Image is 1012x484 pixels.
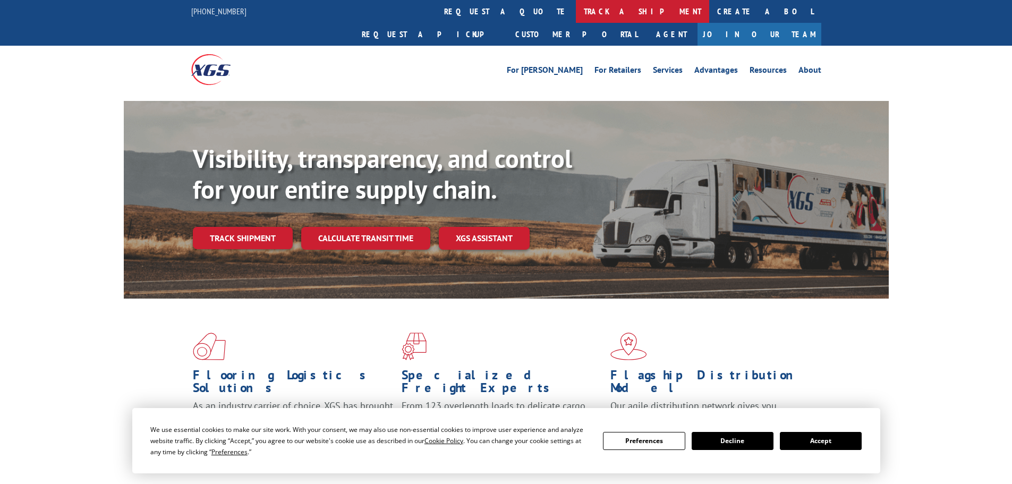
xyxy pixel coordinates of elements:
span: As an industry carrier of choice, XGS has brought innovation and dedication to flooring logistics... [193,400,393,437]
img: xgs-icon-focused-on-flooring-red [402,333,427,360]
a: About [798,66,821,78]
a: For [PERSON_NAME] [507,66,583,78]
button: Decline [692,432,773,450]
button: Preferences [603,432,685,450]
a: Join Our Team [698,23,821,46]
h1: Flooring Logistics Solutions [193,369,394,400]
span: Our agile distribution network gives you nationwide inventory management on demand. [610,400,806,424]
a: Resources [750,66,787,78]
h1: Flagship Distribution Model [610,369,811,400]
a: Services [653,66,683,78]
img: xgs-icon-flagship-distribution-model-red [610,333,647,360]
a: Agent [645,23,698,46]
div: We use essential cookies to make our site work. With your consent, we may also use non-essential ... [150,424,590,457]
a: Calculate transit time [301,227,430,250]
a: [PHONE_NUMBER] [191,6,246,16]
a: For Retailers [594,66,641,78]
a: Advantages [694,66,738,78]
span: Preferences [211,447,248,456]
img: xgs-icon-total-supply-chain-intelligence-red [193,333,226,360]
a: Request a pickup [354,23,507,46]
b: Visibility, transparency, and control for your entire supply chain. [193,142,572,206]
p: From 123 overlength loads to delicate cargo, our experienced staff knows the best way to move you... [402,400,602,447]
button: Accept [780,432,862,450]
h1: Specialized Freight Experts [402,369,602,400]
a: Track shipment [193,227,293,249]
div: Cookie Consent Prompt [132,408,880,473]
span: Cookie Policy [424,436,463,445]
a: Customer Portal [507,23,645,46]
a: XGS ASSISTANT [439,227,530,250]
